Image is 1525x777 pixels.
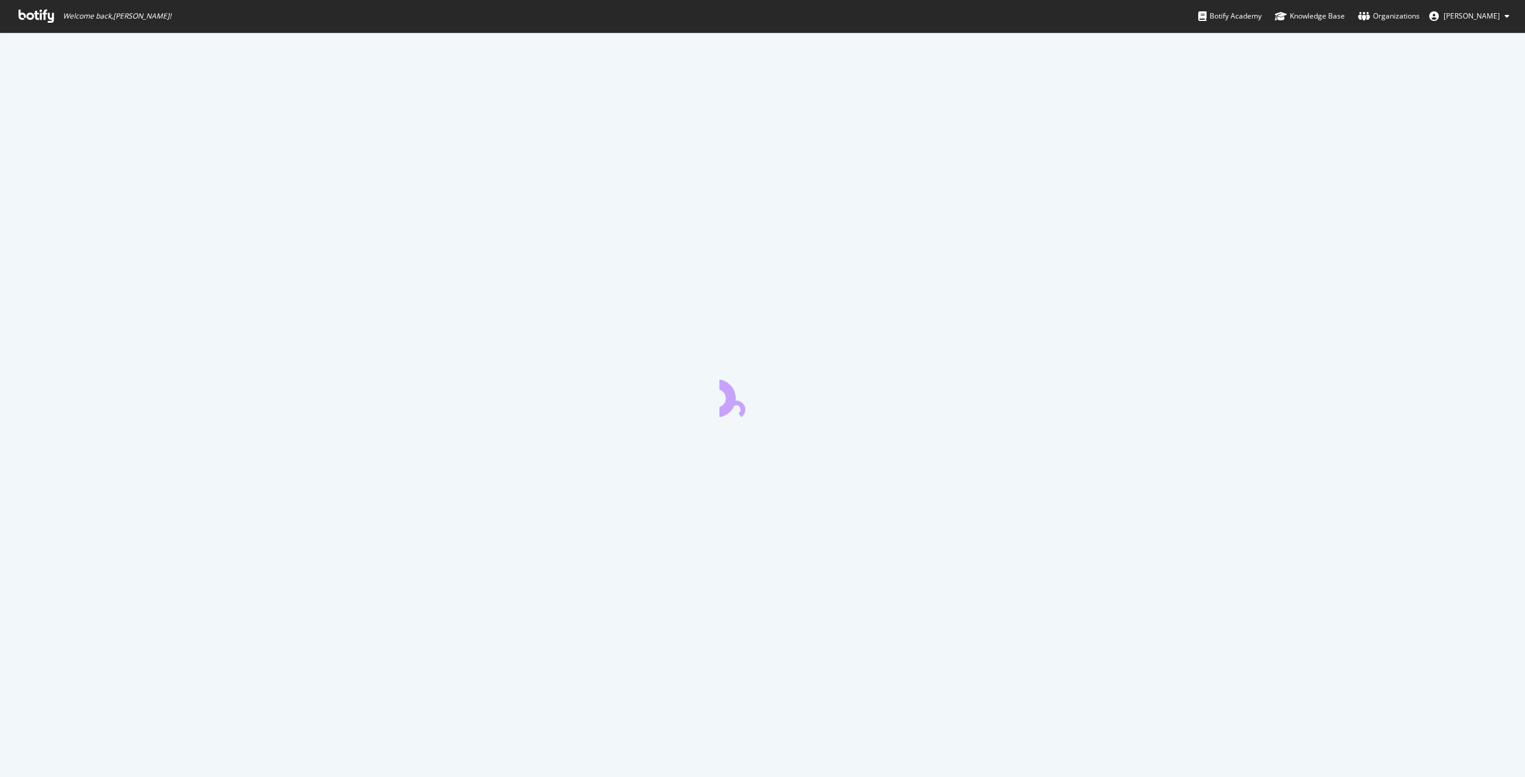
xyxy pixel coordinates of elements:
[1444,11,1500,21] span: Alexander Parrales
[1358,10,1420,22] div: Organizations
[1420,7,1519,26] button: [PERSON_NAME]
[1275,10,1345,22] div: Knowledge Base
[1198,10,1262,22] div: Botify Academy
[63,11,171,21] span: Welcome back, [PERSON_NAME] !
[719,374,806,417] div: animation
